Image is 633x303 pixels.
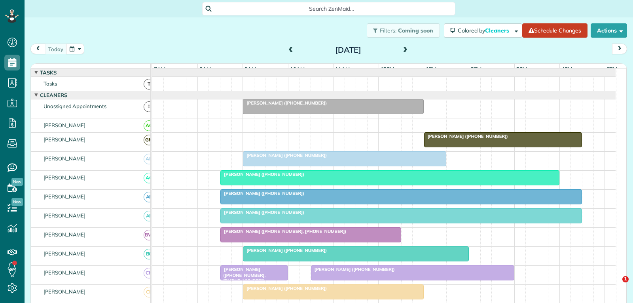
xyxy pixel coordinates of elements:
span: Colored by [458,27,512,34]
span: GM [144,135,154,145]
span: 8am [198,66,212,72]
span: [PERSON_NAME] [42,174,87,181]
span: [PERSON_NAME] [42,155,87,162]
span: [PERSON_NAME] [42,212,87,219]
button: today [45,44,67,54]
span: BC [144,249,154,259]
span: 4pm [560,66,574,72]
span: [PERSON_NAME] [42,288,87,295]
span: New [11,198,23,206]
span: AB [144,154,154,164]
button: next [612,44,627,54]
span: [PERSON_NAME] ([PHONE_NUMBER]) [243,100,327,106]
span: Cleaners [38,92,69,98]
span: 12pm [379,66,396,72]
button: Actions [591,23,627,38]
span: 11am [334,66,351,72]
span: [PERSON_NAME] ([PHONE_NUMBER]) [220,191,305,196]
span: BW [144,230,154,240]
span: AF [144,192,154,202]
span: [PERSON_NAME] [42,136,87,143]
span: [PERSON_NAME] ([PHONE_NUMBER]) [220,210,305,215]
span: [PERSON_NAME] [42,269,87,276]
a: Schedule Changes [522,23,588,38]
span: Unassigned Appointments [42,103,108,109]
span: AF [144,211,154,221]
span: 7am [152,66,167,72]
span: 10am [288,66,306,72]
span: [PERSON_NAME] ([PHONE_NUMBER]) [424,133,508,139]
button: Colored byCleaners [444,23,522,38]
button: prev [30,44,45,54]
span: New [11,178,23,186]
span: ! [144,101,154,112]
span: [PERSON_NAME] ([PHONE_NUMBER]) [243,286,327,291]
span: 5pm [605,66,619,72]
span: [PERSON_NAME] ([PHONE_NUMBER], [PHONE_NUMBER]) [220,267,265,284]
span: 1pm [424,66,438,72]
span: Cleaners [485,27,510,34]
span: AC [144,173,154,183]
span: [PERSON_NAME] [42,231,87,238]
iframe: Intercom live chat [606,276,625,295]
span: 9am [243,66,258,72]
span: [PERSON_NAME] [42,193,87,200]
span: 3pm [515,66,529,72]
span: 2pm [469,66,483,72]
span: [PERSON_NAME] [42,122,87,128]
span: Tasks [38,69,58,76]
span: AC [144,120,154,131]
span: [PERSON_NAME] ([PHONE_NUMBER]) [243,152,327,158]
span: [PERSON_NAME] ([PHONE_NUMBER], [PHONE_NUMBER]) [220,229,347,234]
span: T [144,79,154,90]
span: 1 [622,276,629,282]
span: Coming soon [398,27,434,34]
span: [PERSON_NAME] ([PHONE_NUMBER]) [243,248,327,253]
span: CL [144,287,154,297]
span: [PERSON_NAME] ([PHONE_NUMBER]) [220,172,305,177]
span: CH [144,268,154,278]
span: Tasks [42,80,59,87]
span: Filters: [380,27,396,34]
span: [PERSON_NAME] [42,250,87,257]
h2: [DATE] [299,46,398,54]
span: [PERSON_NAME] ([PHONE_NUMBER]) [311,267,395,272]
